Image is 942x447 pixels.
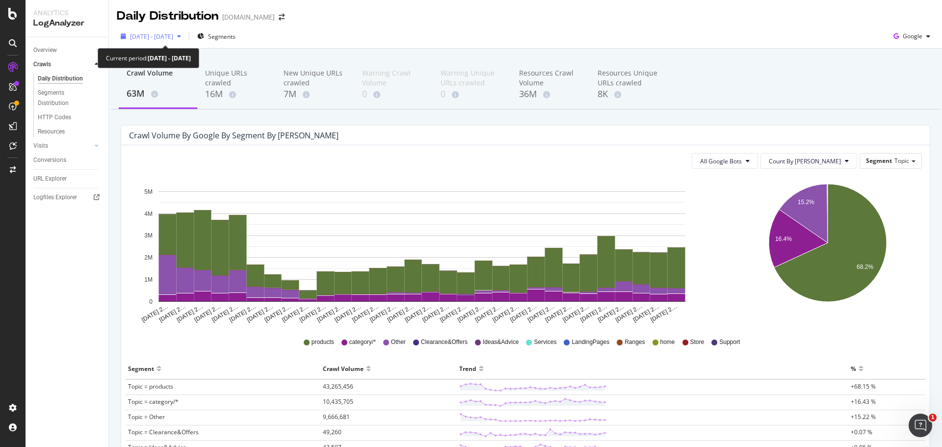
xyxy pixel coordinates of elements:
div: Current period: [106,53,191,64]
div: Visits [33,141,48,151]
div: Segment [128,361,154,376]
span: 10,435,705 [323,397,353,406]
a: Visits [33,141,92,151]
span: Ideas&Advice [483,338,519,346]
span: +68.15 % [851,382,876,391]
span: Services [534,338,556,346]
span: 1 [929,414,937,421]
div: 63M [127,87,189,100]
span: Topic = Other [128,413,165,421]
div: HTTP Codes [38,112,71,123]
span: +0.07 % [851,428,872,436]
span: LandingPages [572,338,609,346]
span: products [312,338,334,346]
div: New Unique URLs crawled [284,68,346,88]
iframe: Intercom live chat [909,414,932,437]
div: 16M [205,88,268,101]
div: Crawls [33,59,51,70]
div: Daily Distribution [117,8,218,25]
a: Crawls [33,59,92,70]
div: Daily Distribution [38,74,83,84]
span: Clearance&Offers [421,338,468,346]
div: Logfiles Explorer [33,192,77,203]
span: 49,260 [323,428,341,436]
div: arrow-right-arrow-left [279,14,285,21]
div: Resources [38,127,65,137]
text: 5M [144,188,153,195]
a: Logfiles Explorer [33,192,102,203]
div: Resources Unique URLs crawled [598,68,660,88]
text: 15.2% [797,199,814,206]
span: Store [690,338,705,346]
span: 9,666,681 [323,413,350,421]
text: 16.4% [775,236,791,243]
div: Segments Distribution [38,88,92,108]
button: Google [890,28,934,44]
div: URL Explorer [33,174,67,184]
button: Count By [PERSON_NAME] [760,153,857,169]
span: Topic = products [128,382,173,391]
a: Conversions [33,155,102,165]
div: 0 [441,88,503,101]
text: 0 [149,298,153,305]
svg: A chart. [735,177,920,324]
span: All Google Bots [700,157,742,165]
span: 43,265,456 [323,382,353,391]
a: URL Explorer [33,174,102,184]
button: All Google Bots [692,153,758,169]
div: % [851,361,856,376]
span: Google [903,32,922,40]
div: 36M [519,88,582,101]
div: Trend [459,361,476,376]
text: 2M [144,254,153,261]
a: Segments Distribution [38,88,102,108]
span: home [660,338,675,346]
div: Overview [33,45,57,55]
span: Segments [208,32,235,41]
span: Support [719,338,740,346]
a: HTTP Codes [38,112,102,123]
div: Resources Crawl Volume [519,68,582,88]
div: [DOMAIN_NAME] [222,12,275,22]
div: Crawl Volume by google by Segment by [PERSON_NAME] [129,131,339,140]
button: Segments [193,28,239,44]
text: 68.2% [857,263,873,270]
button: [DATE] - [DATE] [117,28,185,44]
span: Topic = Clearance&Offers [128,428,199,436]
div: Warning Crawl Volume [362,68,425,88]
div: 7M [284,88,346,101]
div: Conversions [33,155,66,165]
div: Crawl Volume [323,361,364,376]
div: Analytics [33,8,101,18]
span: Ranges [625,338,645,346]
svg: A chart. [129,177,714,324]
text: 4M [144,210,153,217]
div: 0 [362,88,425,101]
span: category/* [349,338,376,346]
span: +16.43 % [851,397,876,406]
a: Daily Distribution [38,74,102,84]
div: 8K [598,88,660,101]
span: [DATE] - [DATE] [130,32,173,41]
span: Topic [894,157,909,165]
span: +15.22 % [851,413,876,421]
span: Count By Day [769,157,841,165]
div: LogAnalyzer [33,18,101,29]
div: Unique URLs crawled [205,68,268,88]
text: 1M [144,276,153,283]
span: Topic = category/* [128,397,179,406]
b: [DATE] - [DATE] [148,54,191,62]
a: Resources [38,127,102,137]
a: Overview [33,45,102,55]
div: Crawl Volume [127,68,189,87]
text: 3M [144,233,153,239]
span: Segment [866,157,892,165]
span: Other [391,338,406,346]
div: Warning Unique URLs crawled [441,68,503,88]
